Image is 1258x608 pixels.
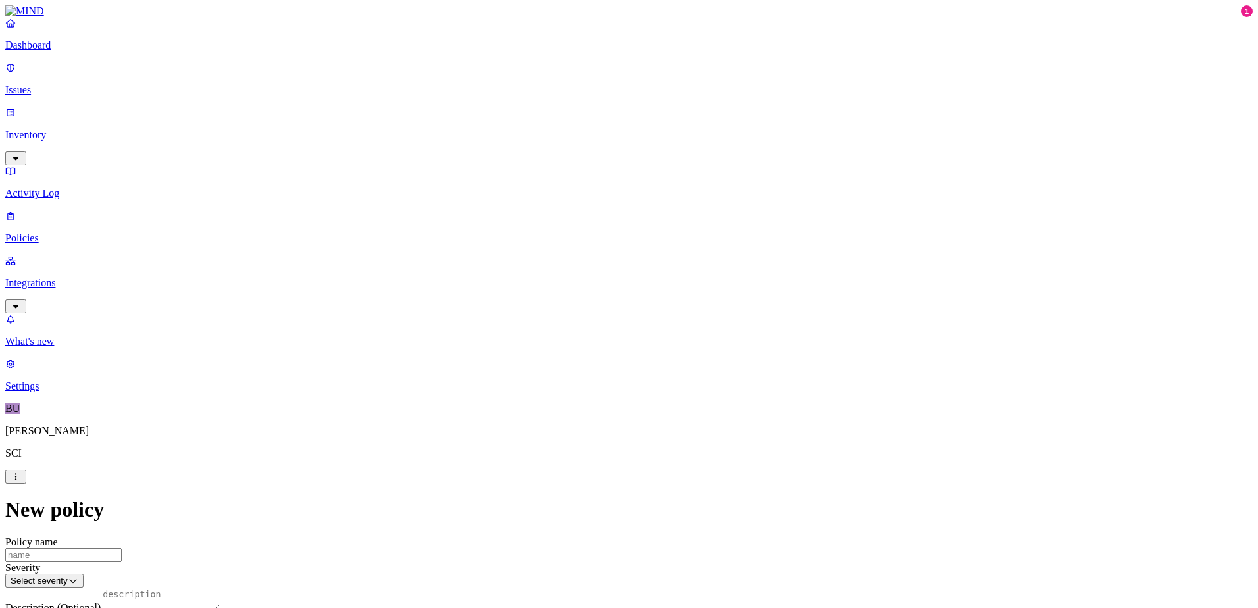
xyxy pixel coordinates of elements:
span: BU [5,403,20,414]
p: Policies [5,232,1253,244]
a: Issues [5,62,1253,96]
p: Dashboard [5,39,1253,51]
p: What's new [5,336,1253,347]
p: [PERSON_NAME] [5,425,1253,437]
p: Activity Log [5,188,1253,199]
img: MIND [5,5,44,17]
a: Policies [5,210,1253,244]
a: MIND [5,5,1253,17]
input: name [5,548,122,562]
label: Policy name [5,536,58,547]
p: SCI [5,447,1253,459]
p: Inventory [5,129,1253,141]
p: Settings [5,380,1253,392]
label: Severity [5,562,40,573]
a: Dashboard [5,17,1253,51]
p: Issues [5,84,1253,96]
h1: New policy [5,497,1253,522]
div: 1 [1241,5,1253,17]
p: Integrations [5,277,1253,289]
a: Activity Log [5,165,1253,199]
a: Settings [5,358,1253,392]
a: Integrations [5,255,1253,311]
a: Inventory [5,107,1253,163]
a: What's new [5,313,1253,347]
